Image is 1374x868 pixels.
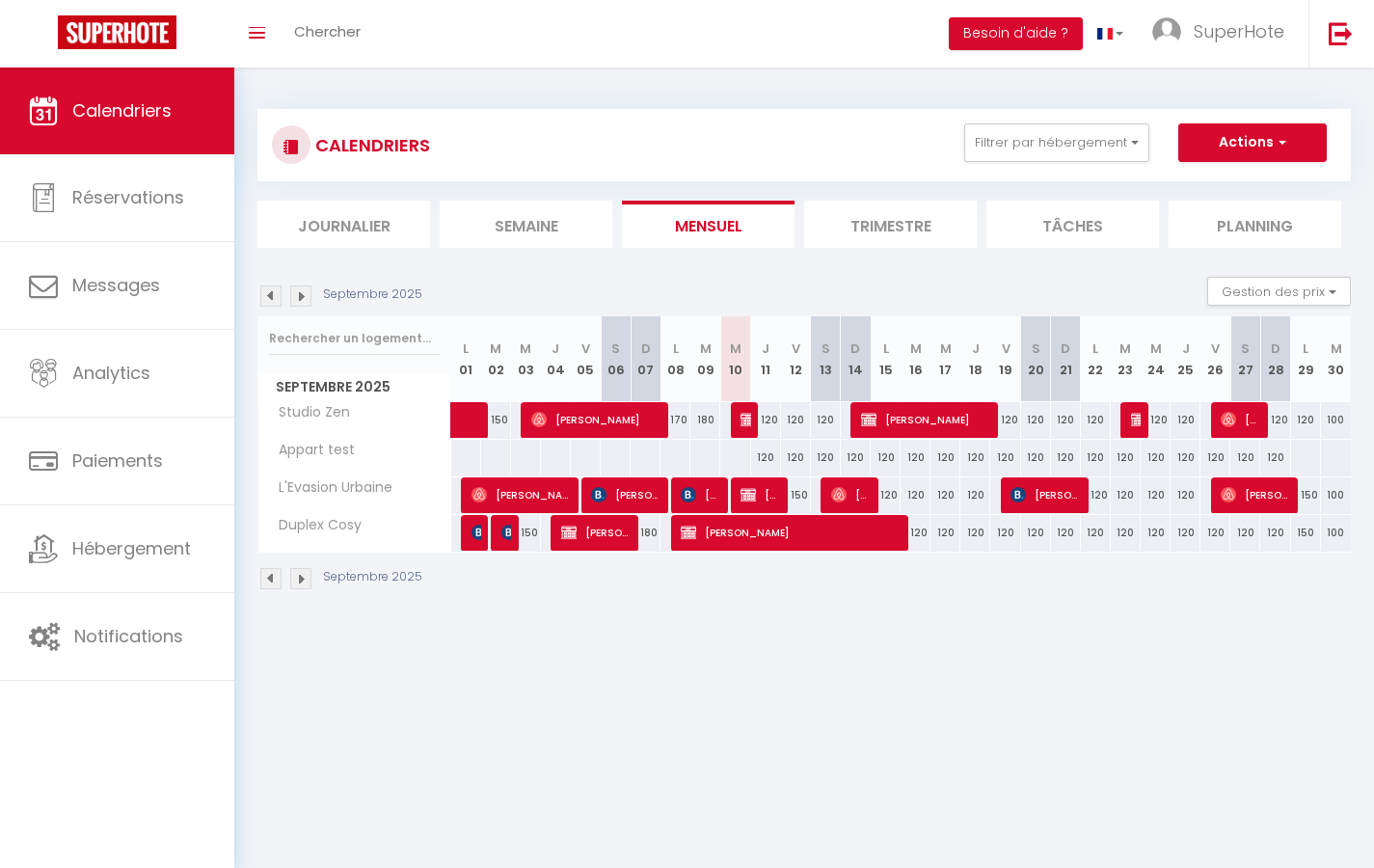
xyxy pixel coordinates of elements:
span: [PERSON_NAME] [1010,476,1080,513]
span: [PERSON_NAME] [591,476,660,513]
th: 18 [960,316,990,402]
span: [PERSON_NAME] [741,476,780,513]
span: [PERSON_NAME] [531,401,660,438]
div: 120 [1141,440,1171,475]
img: logout [1329,21,1353,45]
div: 120 [1081,477,1111,513]
div: 120 [1260,440,1290,475]
div: 120 [1171,515,1200,551]
abbr: L [1303,339,1308,358]
th: 14 [841,316,871,402]
img: Super Booking [58,15,176,49]
th: 04 [541,316,571,402]
div: 100 [1321,402,1351,438]
th: 05 [571,316,601,402]
abbr: M [700,339,712,358]
div: 120 [1051,440,1081,475]
span: [PERSON_NAME] [681,514,900,551]
div: 120 [751,440,781,475]
span: [PERSON_NAME] [1221,401,1260,438]
th: 25 [1171,316,1200,402]
span: [PERSON_NAME] [741,401,750,438]
h3: CALENDRIERS [310,123,430,167]
p: Septembre 2025 [323,285,422,304]
div: 120 [841,440,871,475]
div: 120 [1081,440,1111,475]
abbr: L [883,339,889,358]
abbr: V [1002,339,1010,358]
abbr: L [673,339,679,358]
div: 100 [1321,515,1351,551]
div: 120 [1021,440,1051,475]
abbr: V [581,339,590,358]
span: Duplex Cosy [261,515,366,536]
abbr: S [822,339,830,358]
abbr: S [1032,339,1040,358]
span: Studio Zen [261,402,355,423]
th: 30 [1321,316,1351,402]
abbr: D [641,339,651,358]
div: 120 [1260,402,1290,438]
abbr: J [762,339,769,358]
li: Tâches [986,201,1159,248]
div: 100 [1321,477,1351,513]
div: 120 [990,440,1020,475]
div: 120 [1260,515,1290,551]
span: Paiements [72,448,163,473]
th: 24 [1141,316,1171,402]
button: Besoin d'aide ? [949,17,1083,50]
div: 120 [781,440,811,475]
div: 120 [930,515,960,551]
span: Messages [72,273,160,297]
abbr: L [1092,339,1098,358]
span: SuperHote [1194,19,1284,43]
span: [PERSON_NAME] [1221,476,1290,513]
span: Appart test [261,440,360,461]
div: 170 [660,402,690,438]
div: 120 [1230,440,1260,475]
div: 120 [1051,515,1081,551]
div: 120 [990,402,1020,438]
div: 120 [1081,402,1111,438]
span: Chercher [294,21,361,41]
div: 120 [1051,402,1081,438]
th: 26 [1200,316,1230,402]
abbr: V [1211,339,1220,358]
abbr: S [1241,339,1250,358]
th: 20 [1021,316,1051,402]
div: 180 [690,402,720,438]
span: Notifications [74,624,183,648]
button: Filtrer par hébergement [964,123,1149,162]
button: Actions [1178,123,1327,162]
li: Semaine [440,201,612,248]
div: 120 [901,515,930,551]
div: 120 [1230,515,1260,551]
span: Calendriers [72,98,172,122]
div: 120 [990,515,1020,551]
th: 27 [1230,316,1260,402]
th: 15 [871,316,901,402]
abbr: D [1061,339,1070,358]
abbr: M [490,339,501,358]
div: 120 [1111,515,1141,551]
th: 22 [1081,316,1111,402]
th: 11 [751,316,781,402]
th: 28 [1260,316,1290,402]
div: 120 [1111,440,1141,475]
div: 120 [930,477,960,513]
th: 07 [631,316,660,402]
div: 120 [930,440,960,475]
li: Journalier [257,201,430,248]
abbr: M [940,339,952,358]
abbr: J [552,339,559,358]
div: 120 [1021,402,1051,438]
div: 120 [901,440,930,475]
th: 21 [1051,316,1081,402]
span: Analytics [72,361,150,385]
div: 120 [1171,477,1200,513]
th: 01 [451,316,481,402]
abbr: D [1271,339,1280,358]
div: 120 [781,402,811,438]
th: 08 [660,316,690,402]
span: [PERSON_NAME] [501,514,511,551]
